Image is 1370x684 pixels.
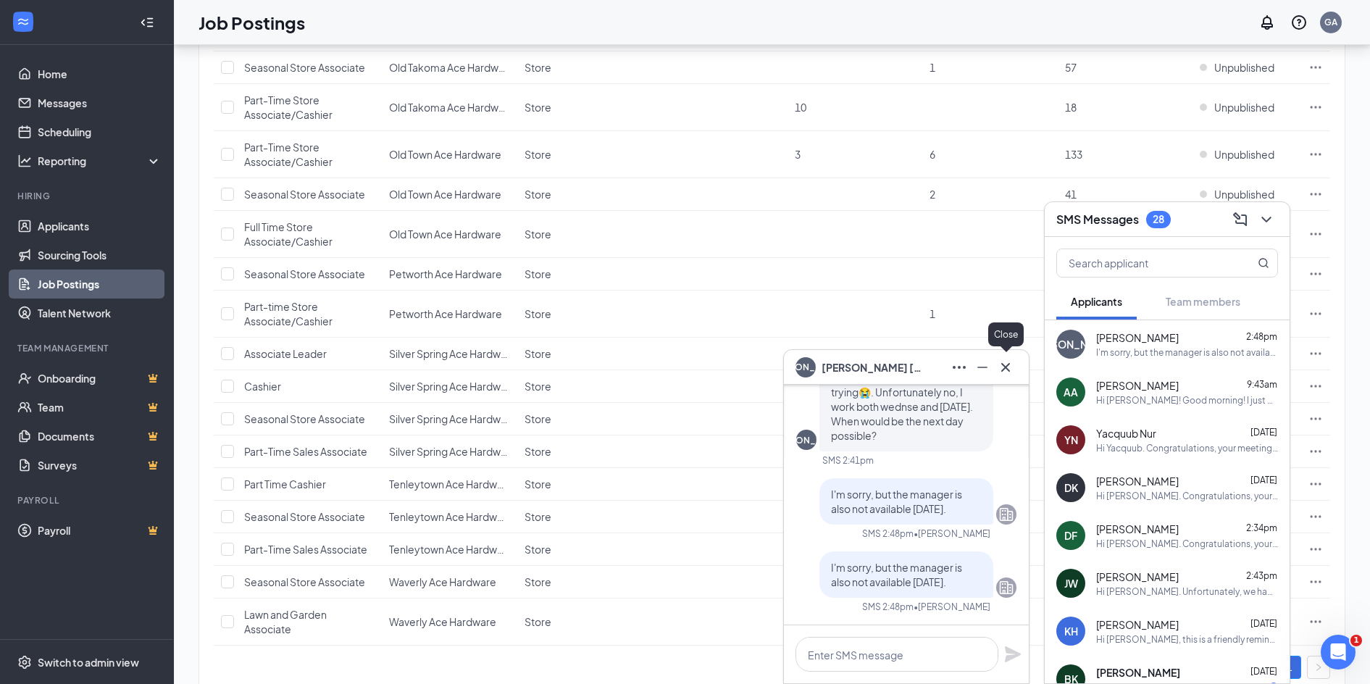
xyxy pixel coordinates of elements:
[244,347,327,360] span: Associate Leader
[17,494,159,506] div: Payroll
[997,359,1014,376] svg: Cross
[517,468,653,501] td: Store
[831,561,962,588] span: I'm sorry, but the manager is also not available [DATE].
[244,380,281,393] span: Cashier
[17,655,32,670] svg: Settings
[389,575,496,588] span: Waverly Ace Hardware
[1232,211,1249,228] svg: ComposeMessage
[1096,490,1278,502] div: Hi [PERSON_NAME]. Congratulations, your meeting with The Cool Hardware Company, Inc. for Part-Tim...
[822,454,874,467] div: SMS 2:41pm
[244,188,365,201] span: Seasonal Store Associate
[1214,187,1274,201] span: Unpublished
[1308,187,1323,201] svg: Ellipses
[1064,576,1078,591] div: JW
[1096,474,1179,488] span: [PERSON_NAME]
[389,543,513,556] span: Tenleytown Ace Hardware
[382,598,517,646] td: Waverly Ace Hardware
[930,61,935,74] span: 1
[244,141,333,168] span: Part-Time Store Associate/Cashier
[974,359,991,376] svg: Minimize
[1308,614,1323,629] svg: Ellipses
[862,527,914,540] div: SMS 2:48pm
[525,101,551,114] span: Store
[1064,480,1078,495] div: DK
[1057,249,1229,277] input: Search applicant
[988,322,1024,346] div: Close
[517,403,653,435] td: Store
[930,148,935,161] span: 6
[382,258,517,291] td: Petworth Ace Hardware
[517,501,653,533] td: Store
[1246,331,1277,342] span: 2:48pm
[525,307,551,320] span: Store
[517,84,653,131] td: Store
[382,178,517,211] td: Old Town Ace Hardware
[525,412,551,425] span: Store
[1153,213,1164,225] div: 28
[517,598,653,646] td: Store
[1071,295,1122,308] span: Applicants
[1096,330,1179,345] span: [PERSON_NAME]
[16,14,30,29] svg: WorkstreamLogo
[525,477,551,491] span: Store
[1246,522,1277,533] span: 2:34pm
[389,412,517,425] span: Silver Spring Ace Hardware
[244,61,365,74] span: Seasonal Store Associate
[1065,148,1082,161] span: 133
[517,566,653,598] td: Store
[1308,147,1323,162] svg: Ellipses
[1064,385,1078,399] div: AA
[389,148,501,161] span: Old Town Ace Hardware
[1307,656,1330,679] button: right
[244,300,333,328] span: Part-time Store Associate/Cashier
[244,267,365,280] span: Seasonal Store Associate
[998,506,1015,523] svg: Company
[1166,295,1240,308] span: Team members
[525,510,551,523] span: Store
[1324,16,1337,28] div: GA
[525,267,551,280] span: Store
[244,220,333,248] span: Full Time Store Associate/Cashier
[1004,646,1022,663] svg: Plane
[1308,227,1323,241] svg: Ellipses
[389,267,502,280] span: Petworth Ace Hardware
[382,468,517,501] td: Tenleytown Ace Hardware
[1214,60,1274,75] span: Unpublished
[914,527,990,540] span: • [PERSON_NAME]
[517,338,653,370] td: Store
[1308,346,1323,361] svg: Ellipses
[1065,188,1077,201] span: 41
[795,148,801,161] span: 3
[1250,427,1277,438] span: [DATE]
[244,608,327,635] span: Lawn and Garden Associate
[244,575,365,588] span: Seasonal Store Associate
[1096,538,1278,550] div: Hi [PERSON_NAME]. Congratulations, your meeting with The Cool Hardware Company, Inc. for Part-Tim...
[1250,475,1277,485] span: [DATE]
[517,131,653,178] td: Store
[389,228,501,241] span: Old Town Ace Hardware
[38,154,162,168] div: Reporting
[517,258,653,291] td: Store
[1308,509,1323,524] svg: Ellipses
[244,477,326,491] span: Part Time Cashier
[382,84,517,131] td: Old Takoma Ace Hardware
[1096,522,1179,536] span: [PERSON_NAME]
[382,435,517,468] td: Silver Spring Ace Hardware
[38,364,162,393] a: OnboardingCrown
[525,380,551,393] span: Store
[525,61,551,74] span: Store
[1229,208,1252,231] button: ComposeMessage
[389,615,496,628] span: Waverly Ace Hardware
[1258,257,1269,269] svg: MagnifyingGlass
[1250,618,1277,629] span: [DATE]
[930,307,935,320] span: 1
[1308,575,1323,589] svg: Ellipses
[17,190,159,202] div: Hiring
[914,601,990,613] span: • [PERSON_NAME]
[517,51,653,84] td: Store
[17,154,32,168] svg: Analysis
[1064,624,1078,638] div: KH
[831,488,962,515] span: I'm sorry, but the manager is also not available [DATE].
[389,445,517,458] span: Silver Spring Ace Hardware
